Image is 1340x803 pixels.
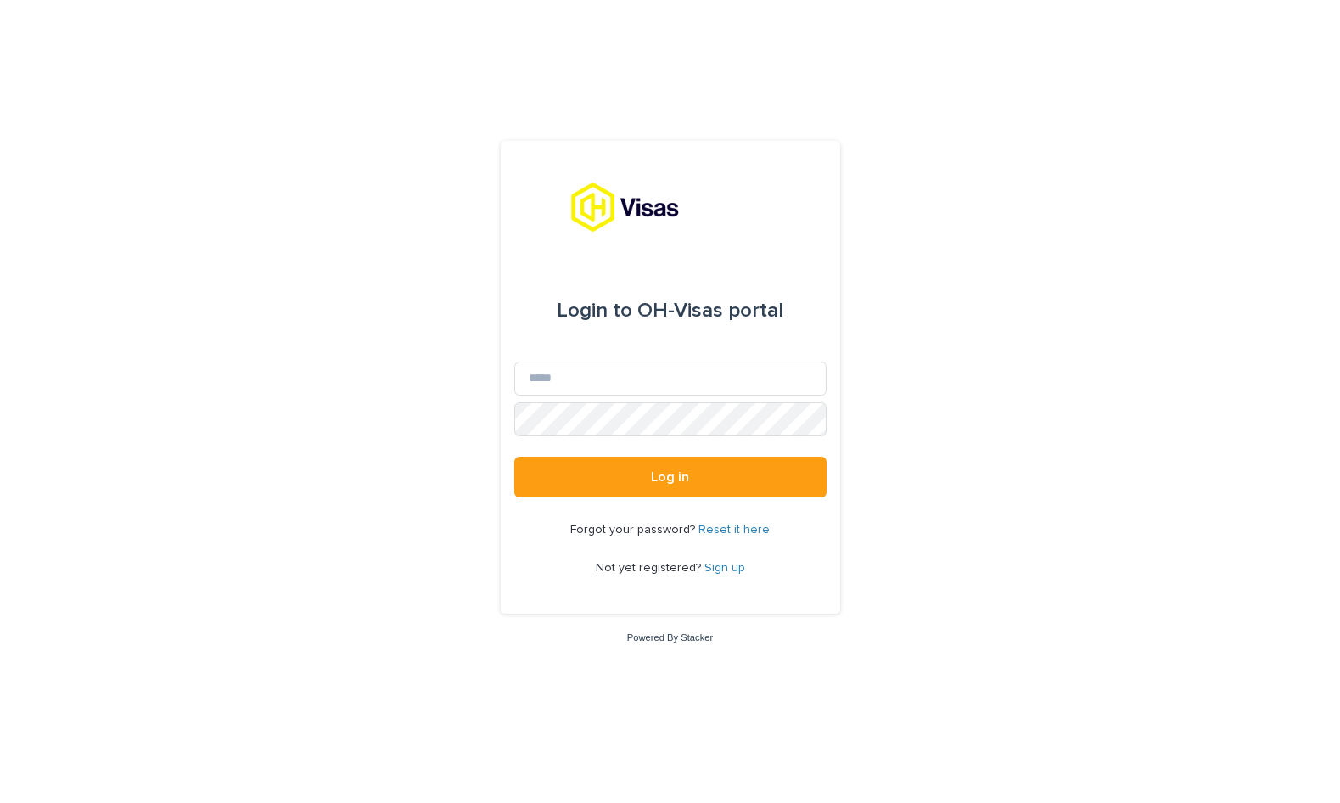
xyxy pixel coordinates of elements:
a: Powered By Stacker [627,632,713,643]
a: Sign up [704,562,745,574]
span: Not yet registered? [596,562,704,574]
span: Login to [557,300,632,321]
span: Log in [651,470,689,484]
a: Reset it here [698,524,770,536]
button: Log in [514,457,827,497]
span: Forgot your password? [570,524,698,536]
div: OH-Visas portal [557,287,783,334]
img: tx8HrbJQv2PFQx4TXEq5 [570,182,769,233]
